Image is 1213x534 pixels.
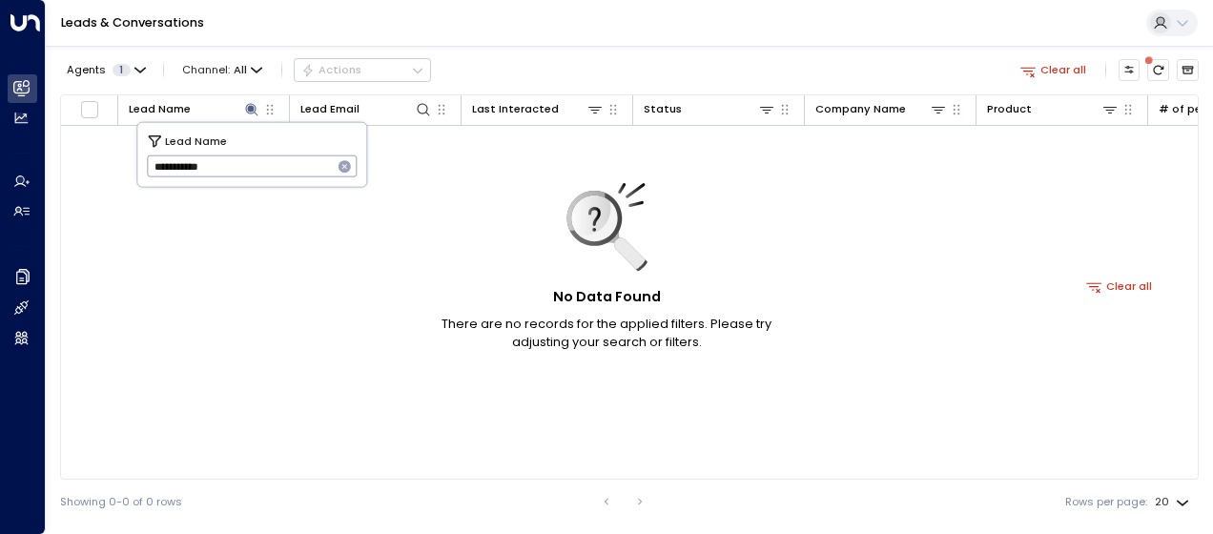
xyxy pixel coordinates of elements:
div: Status [644,100,775,118]
button: Archived Leads [1177,59,1199,81]
div: Product [987,100,1032,118]
div: Lead Name [129,100,260,118]
div: Actions [301,63,361,76]
div: Last Interacted [472,100,559,118]
span: Channel: [176,59,269,80]
div: Company Name [815,100,947,118]
span: All [234,64,247,76]
h5: No Data Found [553,287,661,308]
div: Product [987,100,1119,118]
span: 1 [113,64,131,76]
nav: pagination navigation [594,490,653,513]
label: Rows per page: [1065,494,1147,510]
button: Customize [1119,59,1141,81]
button: Actions [294,58,431,81]
button: Clear all [1080,276,1160,297]
div: Lead Name [129,100,191,118]
p: There are no records for the applied filters. Please try adjusting your search or filters. [416,315,797,351]
button: Clear all [1014,59,1093,80]
div: Company Name [815,100,906,118]
span: There are new threads available. Refresh the grid to view the latest updates. [1147,59,1169,81]
button: Channel:All [176,59,269,80]
div: Showing 0-0 of 0 rows [60,494,182,510]
button: Agents1 [60,59,151,80]
div: Lead Email [300,100,432,118]
div: 20 [1155,490,1193,514]
div: Status [644,100,682,118]
span: Agents [67,65,106,75]
span: Lead Name [165,132,227,149]
div: Last Interacted [472,100,604,118]
a: Leads & Conversations [61,14,204,31]
span: Toggle select all [80,100,99,119]
div: Lead Email [300,100,360,118]
div: Button group with a nested menu [294,58,431,81]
